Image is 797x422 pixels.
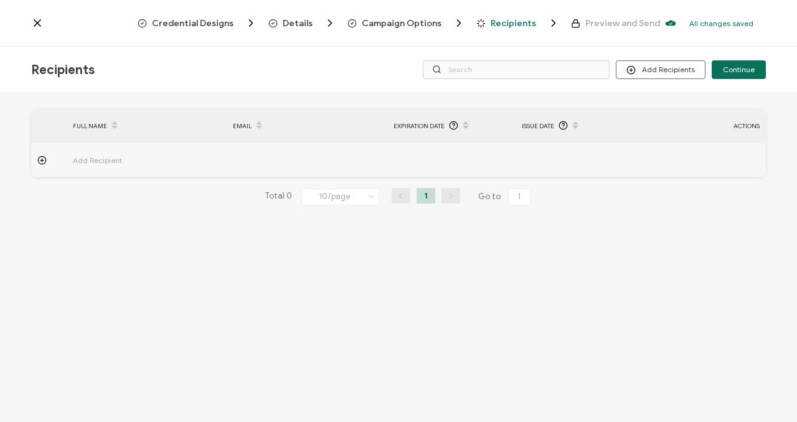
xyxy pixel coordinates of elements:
[478,188,533,205] span: Go to
[138,17,257,29] span: Credential Designs
[301,189,379,205] input: Select
[138,17,660,29] div: Breadcrumb
[712,60,766,79] button: Continue
[152,19,233,28] span: Credential Designs
[394,119,445,133] span: Expiration Date
[67,115,227,136] div: FULL NAME
[73,153,191,167] span: Add Recipient
[268,17,336,29] span: Details
[571,19,660,28] span: Preview and Send
[283,19,313,28] span: Details
[491,19,536,28] span: Recipients
[616,60,705,79] button: Add Recipients
[347,17,465,29] span: Campaign Options
[227,115,387,136] div: EMAIL
[723,66,755,73] span: Continue
[522,119,554,133] span: Issue Date
[648,119,766,133] div: ACTIONS
[265,188,292,205] span: Total 0
[423,60,610,79] input: Search
[362,19,441,28] span: Campaign Options
[31,62,95,78] span: Recipients
[689,19,753,28] p: All changes saved
[417,188,435,204] li: 1
[585,19,660,28] span: Preview and Send
[735,362,797,422] iframe: Chat Widget
[476,17,560,29] span: Recipients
